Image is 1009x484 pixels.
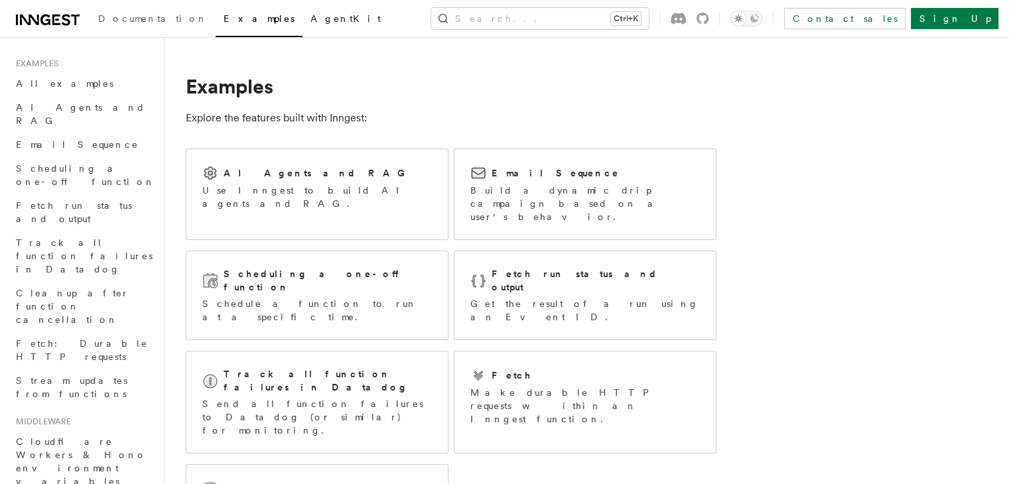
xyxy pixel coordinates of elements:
h2: AI Agents and RAG [224,166,412,180]
a: Stream updates from functions [11,369,156,406]
a: Track all function failures in Datadog [11,231,156,281]
span: Documentation [98,13,208,24]
a: Fetch: Durable HTTP requests [11,332,156,369]
kbd: Ctrl+K [611,12,641,25]
span: Stream updates from functions [16,375,127,399]
p: Schedule a function to run at a specific time. [202,297,432,324]
a: Fetch run status and output [11,194,156,231]
h2: Fetch [492,369,532,382]
a: Scheduling a one-off function [11,156,156,194]
span: AgentKit [310,13,381,24]
span: Examples [11,58,58,69]
a: AI Agents and RAGUse Inngest to build AI agents and RAG. [186,149,448,240]
span: Examples [224,13,295,24]
span: AI Agents and RAG [16,102,145,126]
a: FetchMake durable HTTP requests within an Inngest function. [454,351,716,454]
a: Cleanup after function cancellation [11,281,156,332]
h2: Email Sequence [492,166,620,180]
p: Build a dynamic drip campaign based on a user's behavior. [470,184,700,223]
a: Documentation [90,4,216,36]
a: All examples [11,72,156,95]
a: Examples [216,4,303,37]
p: Use Inngest to build AI agents and RAG. [202,184,432,210]
a: Contact sales [784,8,906,29]
a: Fetch run status and outputGet the result of a run using an Event ID. [454,251,716,340]
span: Middleware [11,416,71,427]
h2: Fetch run status and output [492,267,700,294]
span: Cleanup after function cancellation [16,288,129,325]
h2: Scheduling a one-off function [224,267,432,294]
p: Get the result of a run using an Event ID. [470,297,700,324]
p: Explore the features built with Inngest: [186,109,716,127]
p: Send all function failures to Datadog (or similar) for monitoring. [202,397,432,437]
span: Fetch: Durable HTTP requests [16,338,148,362]
a: Track all function failures in DatadogSend all function failures to Datadog (or similar) for moni... [186,351,448,454]
a: Email SequenceBuild a dynamic drip campaign based on a user's behavior. [454,149,716,240]
a: Scheduling a one-off functionSchedule a function to run at a specific time. [186,251,448,340]
a: AI Agents and RAG [11,95,156,133]
h1: Examples [186,74,716,98]
button: Search...Ctrl+K [431,8,649,29]
h2: Track all function failures in Datadog [224,367,432,394]
span: Fetch run status and output [16,200,132,224]
button: Toggle dark mode [730,11,762,27]
span: Scheduling a one-off function [16,163,155,187]
a: AgentKit [303,4,389,36]
span: Email Sequence [16,139,139,150]
span: All examples [16,78,113,89]
p: Make durable HTTP requests within an Inngest function. [470,386,700,426]
a: Email Sequence [11,133,156,156]
a: Sign Up [911,8,998,29]
span: Track all function failures in Datadog [16,237,153,274]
